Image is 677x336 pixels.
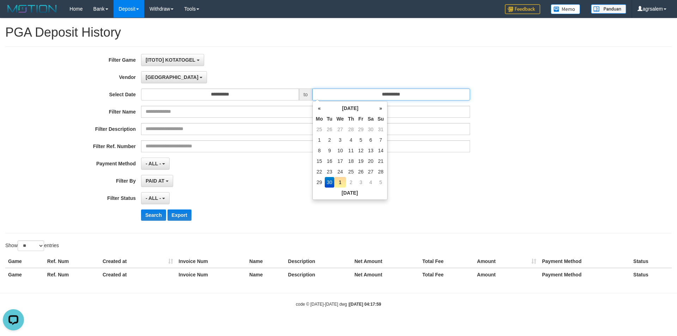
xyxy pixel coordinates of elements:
td: 26 [356,166,366,177]
th: Status [630,255,672,268]
td: 22 [314,166,325,177]
th: Fr [356,114,366,124]
th: [DATE] [325,103,376,114]
th: [DATE] [314,188,386,198]
th: Description [285,268,352,281]
td: 26 [325,124,335,135]
th: Game [5,255,44,268]
td: 1 [334,177,346,188]
td: 27 [366,166,376,177]
td: 28 [346,124,356,135]
td: 3 [356,177,366,188]
th: Created at [100,268,176,281]
td: 3 [334,135,346,145]
td: 20 [366,156,376,166]
span: - ALL - [146,195,161,201]
td: 9 [325,145,335,156]
td: 6 [366,135,376,145]
button: [ITOTO] KOTATOGEL [141,54,204,66]
td: 23 [325,166,335,177]
td: 29 [314,177,325,188]
button: [GEOGRAPHIC_DATA] [141,71,207,83]
span: - ALL - [146,161,161,166]
th: We [334,114,346,124]
button: - ALL - [141,192,170,204]
th: Net Amount [352,268,419,281]
th: Name [246,255,285,268]
strong: [DATE] 04:17:59 [349,302,381,307]
button: Open LiveChat chat widget [3,3,24,24]
th: Game [5,268,44,281]
img: Button%20Memo.svg [551,4,580,14]
td: 12 [356,145,366,156]
td: 5 [376,177,386,188]
td: 19 [356,156,366,166]
th: Total Fee [420,268,474,281]
td: 10 [334,145,346,156]
small: code © [DATE]-[DATE] dwg | [296,302,381,307]
th: » [376,103,386,114]
td: 25 [314,124,325,135]
th: Ref. Num [44,255,100,268]
th: Created at [100,255,176,268]
th: Amount [474,268,539,281]
button: - ALL - [141,158,170,170]
th: Sa [366,114,376,124]
td: 4 [346,135,356,145]
h1: PGA Deposit History [5,25,672,39]
span: PAID AT [146,178,164,184]
th: Payment Method [539,268,630,281]
th: Description [285,255,352,268]
label: Show entries [5,240,59,251]
th: Name [246,268,285,281]
th: Payment Method [539,255,630,268]
img: panduan.png [591,4,626,14]
th: Amount [474,255,539,268]
td: 18 [346,156,356,166]
th: Ref. Num [44,268,100,281]
td: 27 [334,124,346,135]
td: 17 [334,156,346,166]
td: 25 [346,166,356,177]
th: Mo [314,114,325,124]
td: 14 [376,145,386,156]
th: Total Fee [420,255,474,268]
td: 31 [376,124,386,135]
th: Net Amount [352,255,419,268]
td: 2 [325,135,335,145]
td: 4 [366,177,376,188]
img: MOTION_logo.png [5,4,59,14]
th: Su [376,114,386,124]
button: Export [167,209,191,221]
th: Invoice Num [176,268,246,281]
img: Feedback.jpg [505,4,540,14]
td: 13 [366,145,376,156]
button: PAID AT [141,175,173,187]
th: Invoice Num [176,255,246,268]
td: 30 [366,124,376,135]
span: [ITOTO] KOTATOGEL [146,57,195,63]
span: [GEOGRAPHIC_DATA] [146,74,199,80]
th: « [314,103,325,114]
th: Tu [325,114,335,124]
th: Status [630,268,672,281]
td: 28 [376,166,386,177]
th: Th [346,114,356,124]
td: 2 [346,177,356,188]
td: 16 [325,156,335,166]
td: 30 [325,177,335,188]
td: 11 [346,145,356,156]
td: 24 [334,166,346,177]
td: 5 [356,135,366,145]
select: Showentries [18,240,44,251]
span: to [299,88,312,100]
button: Search [141,209,166,221]
td: 8 [314,145,325,156]
td: 29 [356,124,366,135]
td: 21 [376,156,386,166]
td: 1 [314,135,325,145]
td: 7 [376,135,386,145]
td: 15 [314,156,325,166]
